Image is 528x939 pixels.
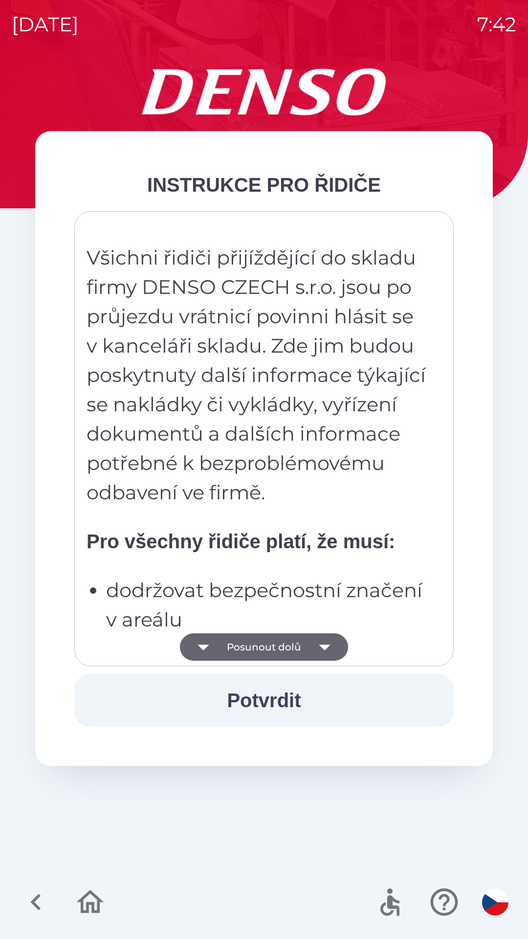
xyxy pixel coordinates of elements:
[180,633,348,661] button: Posunout dolů
[35,68,493,115] img: Logo
[106,576,428,634] p: dodržovat bezpečnostní značení v areálu
[87,243,428,507] p: Všichni řidiči přijíždějící do skladu firmy DENSO CZECH s.r.o. jsou po průjezdu vrátnicí povinni ...
[482,889,508,916] img: cs flag
[87,531,395,552] strong: Pro všechny řidiče platí, že musí:
[74,170,454,200] div: INSTRUKCE PRO ŘIDIČE
[12,10,79,39] p: [DATE]
[74,674,454,727] button: Potvrdit
[477,10,516,39] p: 7:42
